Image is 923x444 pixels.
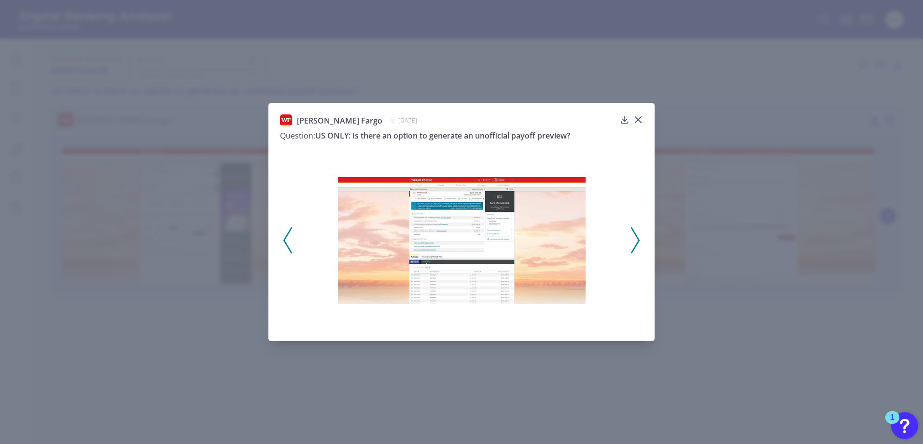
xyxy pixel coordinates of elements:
[398,116,417,125] span: [DATE]
[297,115,382,126] span: [PERSON_NAME] Fargo
[891,412,918,439] button: Open Resource Center, 1 new notification
[280,130,315,141] span: Question:
[280,130,616,141] h3: US ONLY: Is there an option to generate an unofficial payoff preview?
[890,417,895,430] div: 1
